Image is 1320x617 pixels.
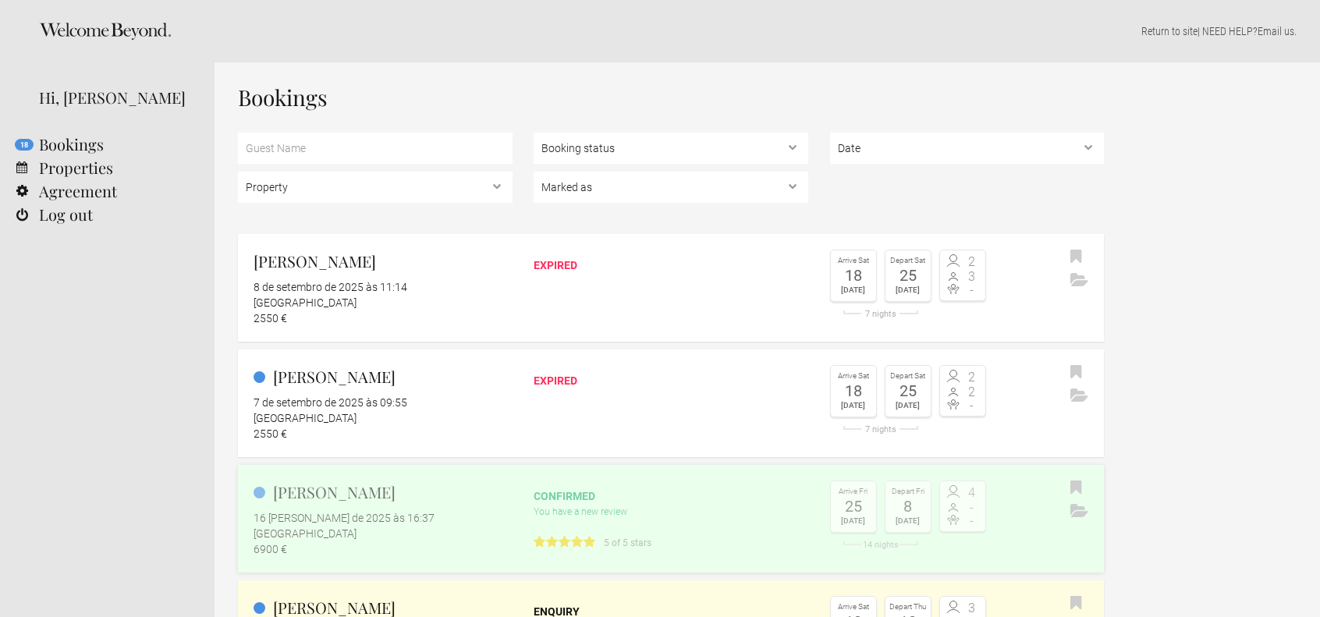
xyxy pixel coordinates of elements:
[238,23,1297,39] p: | NEED HELP? .
[830,541,931,549] div: 14 nights
[1066,269,1092,293] button: Archive
[889,370,927,383] div: Depart Sat
[254,281,407,293] flynt-date-display: 8 de setembro de 2025 às 11:14
[254,543,287,555] flynt-currency: 6900 €
[1066,500,1092,523] button: Archive
[889,514,927,528] div: [DATE]
[835,254,872,268] div: Arrive Sat
[835,485,872,498] div: Arrive Fri
[835,498,872,514] div: 25
[254,427,287,440] flynt-currency: 2550 €
[889,283,927,297] div: [DATE]
[238,349,1104,457] a: [PERSON_NAME] 7 de setembro de 2025 às 09:55 [GEOGRAPHIC_DATA] 2550 € expired Arrive Sat 18 [DATE...
[534,373,808,388] div: expired
[889,498,927,514] div: 8
[830,310,931,318] div: 7 nights
[1066,385,1092,408] button: Archive
[889,601,927,614] div: Depart Thu
[238,465,1104,573] a: [PERSON_NAME] 16 [PERSON_NAME] de 2025 às 16:37 [GEOGRAPHIC_DATA] 6900 € confirmed You have a new...
[963,399,981,412] span: -
[254,312,287,324] flynt-currency: 2550 €
[963,284,981,296] span: -
[835,601,872,614] div: Arrive Sat
[835,514,872,528] div: [DATE]
[238,133,513,164] input: Guest Name
[963,502,981,514] span: -
[1066,246,1086,269] button: Bookmark
[889,383,927,399] div: 25
[889,254,927,268] div: Depart Sat
[963,271,981,283] span: 3
[254,480,513,504] h2: [PERSON_NAME]
[534,172,808,203] select: , , ,
[1066,361,1086,385] button: Bookmark
[254,396,407,409] flynt-date-display: 7 de setembro de 2025 às 09:55
[835,399,872,413] div: [DATE]
[254,365,513,388] h2: [PERSON_NAME]
[889,399,927,413] div: [DATE]
[598,535,651,551] span: 5 of 5 stars
[534,133,808,164] select: , ,
[963,256,981,268] span: 2
[835,370,872,383] div: Arrive Sat
[835,268,872,283] div: 18
[39,86,191,109] div: Hi, [PERSON_NAME]
[963,602,981,615] span: 3
[1066,592,1086,615] button: Bookmark
[15,139,34,151] flynt-notification-badge: 18
[238,234,1104,342] a: [PERSON_NAME] 8 de setembro de 2025 às 11:14 [GEOGRAPHIC_DATA] 2550 € expired Arrive Sat 18 [DATE...
[830,133,1105,164] select: ,
[254,250,513,273] h2: [PERSON_NAME]
[963,371,981,384] span: 2
[1258,25,1294,37] a: Email us
[830,425,931,434] div: 7 nights
[963,386,981,399] span: 2
[963,515,981,527] span: -
[254,410,513,426] div: [GEOGRAPHIC_DATA]
[835,383,872,399] div: 18
[1066,477,1086,500] button: Bookmark
[534,257,808,273] div: expired
[254,526,513,541] div: [GEOGRAPHIC_DATA]
[238,86,1104,109] h1: Bookings
[1141,25,1198,37] a: Return to site
[534,488,808,504] div: confirmed
[889,485,927,498] div: Depart Fri
[534,504,808,551] div: You have a new review
[835,283,872,297] div: [DATE]
[254,512,435,524] flynt-date-display: 16 [PERSON_NAME] de 2025 às 16:37
[963,487,981,499] span: 4
[889,268,927,283] div: 25
[254,295,513,310] div: [GEOGRAPHIC_DATA]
